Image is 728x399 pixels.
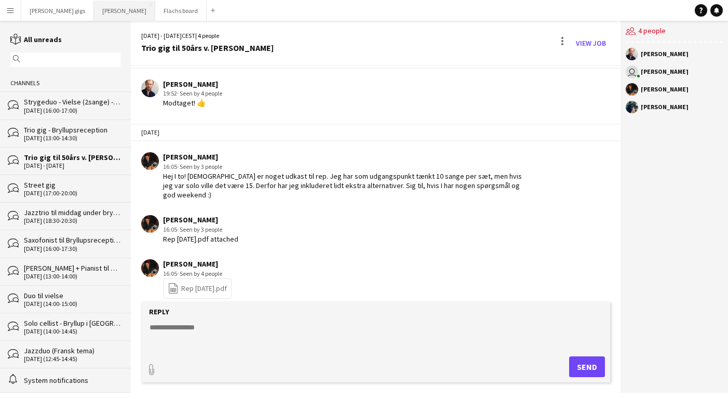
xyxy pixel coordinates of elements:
div: [DATE] (18:30-20:30) [24,217,120,224]
div: [DATE] (12:45-14:45) [24,355,120,363]
span: · Seen by 4 people [177,89,222,97]
button: Send [569,356,605,377]
div: [DATE] [131,124,621,141]
button: [PERSON_NAME] [94,1,155,21]
div: Modtaget! 👍 [163,98,222,108]
div: Jazzduo (Fransk tema) [24,346,120,355]
div: [DATE] (14:00-14:45) [24,328,120,335]
div: Jazztrio til middag under bryllup [24,208,120,217]
span: CEST [182,32,195,39]
div: [DATE] (13:00-14:00) [24,273,120,280]
div: Hej I to! [DEMOGRAPHIC_DATA] er noget udkast til rep. Jeg har som udgangspunkt tænkt 10 sange per... [163,171,533,200]
div: [DATE] (14:00-15:00) [24,300,120,308]
span: · Seen by 3 people [177,163,222,170]
div: [PERSON_NAME] [163,152,533,162]
div: 16:05 [163,225,238,234]
div: Trio gig til 50års v. [PERSON_NAME] [141,43,274,52]
div: Saxofonist til Bryllupsreception [24,235,120,245]
div: [PERSON_NAME] [641,69,689,75]
div: System notifications [24,376,120,385]
div: [PERSON_NAME] [163,215,238,224]
div: Duo til vielse [24,291,120,300]
div: 16:05 [163,162,533,171]
div: [PERSON_NAME] + Pianist til begravelse [24,263,120,273]
div: [PERSON_NAME] [641,86,689,92]
div: [DATE] (16:00-17:00) [24,107,120,114]
div: [PERSON_NAME] [163,259,232,269]
label: Reply [149,307,169,316]
div: 4 people [626,21,723,43]
span: · Seen by 3 people [177,225,222,233]
div: Trio gig - Bryllupsreception [24,125,120,135]
div: Solo cellist - Bryllup i [GEOGRAPHIC_DATA] [24,318,120,328]
div: 19:52 [163,89,222,98]
div: [DATE] - [DATE] | 4 people [141,31,274,41]
span: · Seen by 4 people [177,270,222,277]
a: All unreads [10,35,62,44]
div: [DATE] (17:00-20:00) [24,190,120,197]
div: [DATE] (16:00-17:30) [24,245,120,252]
div: Street gig [24,180,120,190]
div: [PERSON_NAME] [641,51,689,57]
div: Strygeduo - Vielse (2sange) - [GEOGRAPHIC_DATA] [24,97,120,107]
div: 16:05 [163,269,232,278]
div: Trio gig til 50års v. [PERSON_NAME] [24,153,120,162]
button: [PERSON_NAME] gigs [21,1,94,21]
button: Flachs board [155,1,207,21]
div: [PERSON_NAME] [641,104,689,110]
a: View Job [572,35,610,51]
a: Rep [DATE].pdf [168,283,227,295]
div: [PERSON_NAME] [163,79,222,89]
div: [DATE] (13:00-14:30) [24,135,120,142]
div: [DATE] - [DATE] [24,162,120,169]
div: Rep [DATE].pdf attached [163,234,238,244]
